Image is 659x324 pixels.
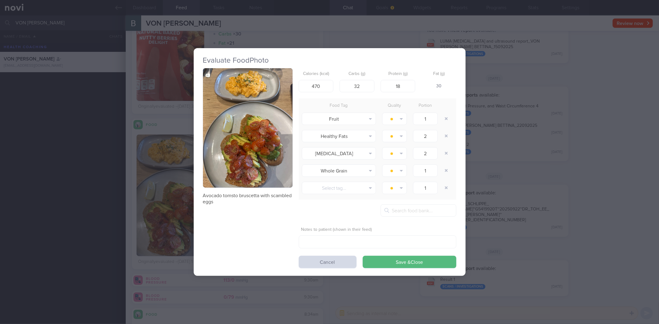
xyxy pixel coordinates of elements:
button: Fruit [302,113,376,125]
h2: Evaluate Food Photo [203,56,456,65]
div: Quality [379,102,410,110]
label: Fat (g) [424,71,454,77]
label: Notes to patient (shown in their feed) [301,227,454,233]
button: [MEDICAL_DATA] [302,147,376,160]
div: Food Tag [299,102,379,110]
label: Protein (g) [383,71,413,77]
input: 1.0 [413,164,438,177]
input: 9 [381,80,416,92]
button: Save &Close [363,256,456,268]
input: 250 [299,80,334,92]
input: 33 [340,80,374,92]
img: Avocado tomsto bruscetta with scambled eggs [203,68,293,188]
button: Cancel [299,256,357,268]
input: Search food bank... [381,204,456,217]
label: Calories (kcal) [301,71,331,77]
div: 30 [421,80,456,93]
button: Whole Grain [302,164,376,177]
p: Avocado tomsto bruscetta with scambled eggs [203,193,293,205]
button: Select tag... [302,182,376,194]
input: 1.0 [413,182,438,194]
label: Carbs (g) [342,71,372,77]
input: 1.0 [413,113,438,125]
div: Portion [410,102,441,110]
button: Healthy Fats [302,130,376,142]
input: 1.0 [413,147,438,160]
input: 1.0 [413,130,438,142]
